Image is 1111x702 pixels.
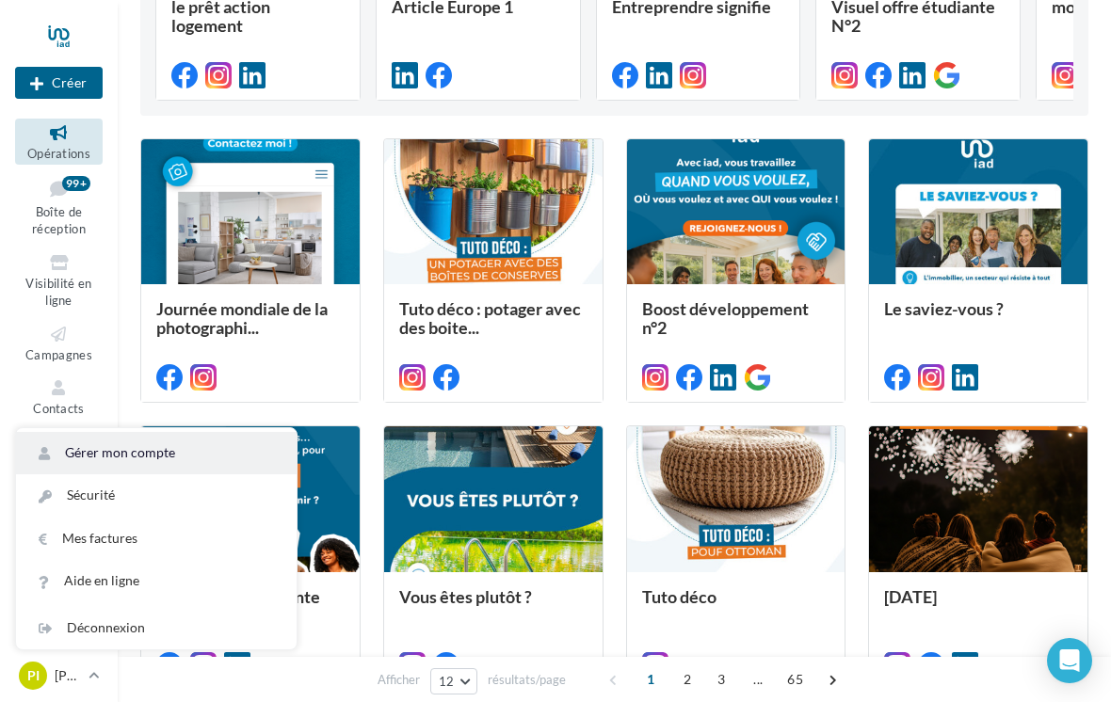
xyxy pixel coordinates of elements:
span: résultats/page [488,671,566,689]
span: Campagnes [25,347,92,362]
div: 99+ [62,176,90,191]
a: Mes factures [16,518,297,560]
a: Contacts [15,374,103,420]
a: Opérations [15,119,103,165]
span: Journée mondiale de la photographi... [156,298,328,338]
a: Boîte de réception99+ [15,172,103,241]
span: Boîte de réception [32,204,86,237]
a: Campagnes [15,320,103,366]
a: Sécurité [16,474,297,517]
span: 3 [706,664,736,694]
span: Visibilité en ligne [25,276,91,309]
button: 12 [430,668,478,694]
p: [PERSON_NAME] [55,666,81,685]
div: Déconnexion [16,607,297,649]
span: Afficher [378,671,420,689]
span: Tuto déco [642,586,717,607]
span: Opérations [27,146,90,161]
span: 12 [439,674,455,689]
span: [DATE] [884,586,937,607]
span: 1 [636,664,666,694]
div: Nouvelle campagne [15,67,103,99]
span: PI [27,666,40,685]
span: Contacts [33,401,85,416]
a: Aide en ligne [16,560,297,602]
span: Vous êtes plutôt ? [399,586,532,607]
a: Visibilité en ligne [15,248,103,312]
span: Tuto déco : potager avec des boite... [399,298,581,338]
span: Le saviez-vous ? [884,298,1004,319]
span: 2 [672,664,702,694]
a: Gérer mon compte [16,432,297,474]
span: 65 [780,664,811,694]
button: Créer [15,67,103,99]
a: PI [PERSON_NAME] [15,658,103,694]
span: ... [743,664,773,694]
span: Boost développement n°2 [642,298,809,338]
div: Open Intercom Messenger [1047,638,1092,683]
